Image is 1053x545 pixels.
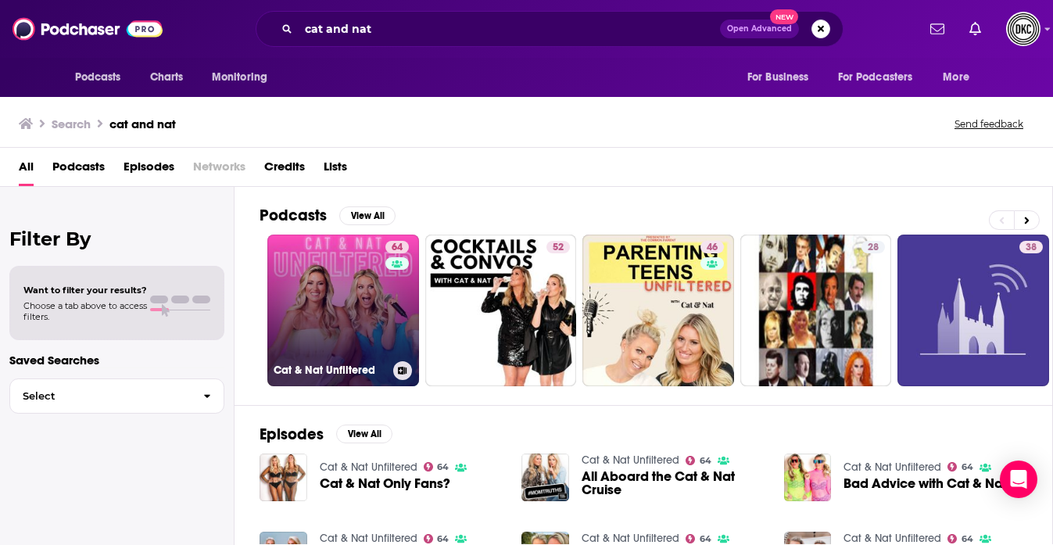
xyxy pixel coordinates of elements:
[962,536,973,543] span: 64
[686,456,711,465] a: 64
[1006,12,1040,46] img: User Profile
[784,454,832,501] img: Bad Advice with Cat & Nat
[23,285,147,296] span: Want to filter your results?
[770,9,798,24] span: New
[582,532,679,545] a: Cat & Nat Unfiltered
[10,391,191,401] span: Select
[582,454,679,467] a: Cat & Nat Unfiltered
[9,228,224,250] h2: Filter By
[109,117,176,131] h3: cat and nat
[838,66,913,88] span: For Podcasters
[546,241,570,253] a: 52
[1006,12,1040,46] button: Show profile menu
[425,235,577,386] a: 52
[260,206,327,225] h2: Podcasts
[424,534,449,543] a: 64
[274,364,387,377] h3: Cat & Nat Unfiltered
[140,63,193,92] a: Charts
[963,16,987,42] a: Show notifications dropdown
[828,63,936,92] button: open menu
[260,454,307,501] img: Cat & Nat Only Fans?
[212,66,267,88] span: Monitoring
[843,532,941,545] a: Cat & Nat Unfiltered
[299,16,720,41] input: Search podcasts, credits, & more...
[582,470,765,497] a: All Aboard the Cat & Nat Cruise
[932,63,989,92] button: open menu
[897,235,1049,386] a: 38
[843,461,941,474] a: Cat & Nat Unfiltered
[9,378,224,414] button: Select
[700,241,724,253] a: 46
[324,154,347,186] a: Lists
[553,240,564,256] span: 52
[582,235,734,386] a: 46
[264,154,305,186] a: Credits
[707,240,718,256] span: 46
[267,235,419,386] a: 64Cat & Nat Unfiltered
[320,477,450,490] a: Cat & Nat Only Fans?
[124,154,174,186] a: Episodes
[52,154,105,186] a: Podcasts
[727,25,792,33] span: Open Advanced
[424,462,449,471] a: 64
[339,206,396,225] button: View All
[947,534,973,543] a: 64
[686,534,711,543] a: 64
[1006,12,1040,46] span: Logged in as DKCMediatech
[13,14,163,44] img: Podchaser - Follow, Share and Rate Podcasts
[320,532,417,545] a: Cat & Nat Unfiltered
[437,536,449,543] span: 64
[720,20,799,38] button: Open AdvancedNew
[260,425,324,444] h2: Episodes
[437,464,449,471] span: 64
[201,63,288,92] button: open menu
[75,66,121,88] span: Podcasts
[260,425,392,444] a: EpisodesView All
[336,425,392,443] button: View All
[23,300,147,322] span: Choose a tab above to access filters.
[392,240,403,256] span: 64
[260,206,396,225] a: PodcastsView All
[947,462,973,471] a: 64
[1000,461,1037,498] div: Open Intercom Messenger
[52,117,91,131] h3: Search
[150,66,184,88] span: Charts
[521,454,569,501] img: All Aboard the Cat & Nat Cruise
[256,11,843,47] div: Search podcasts, credits, & more...
[193,154,245,186] span: Networks
[747,66,809,88] span: For Business
[1026,240,1037,256] span: 38
[950,117,1028,131] button: Send feedback
[843,477,1007,490] a: Bad Advice with Cat & Nat
[64,63,141,92] button: open menu
[943,66,969,88] span: More
[9,353,224,368] p: Saved Searches
[868,240,879,256] span: 28
[385,241,409,253] a: 64
[962,464,973,471] span: 64
[736,63,829,92] button: open menu
[19,154,34,186] a: All
[320,461,417,474] a: Cat & Nat Unfiltered
[1019,241,1043,253] a: 38
[924,16,951,42] a: Show notifications dropdown
[700,457,711,464] span: 64
[861,241,885,253] a: 28
[740,235,892,386] a: 28
[700,536,711,543] span: 64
